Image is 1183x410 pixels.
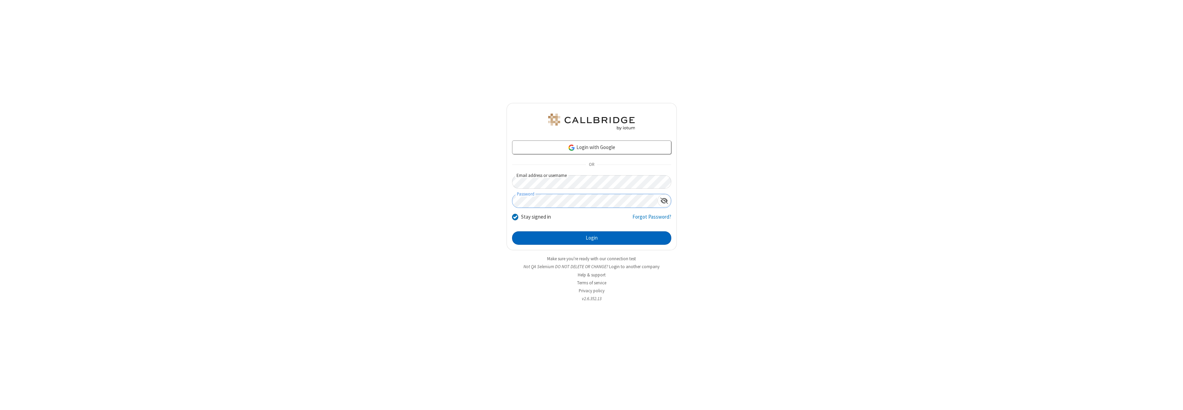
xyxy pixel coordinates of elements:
[521,213,551,221] label: Stay signed in
[579,288,605,294] a: Privacy policy
[632,213,671,226] a: Forgot Password?
[578,272,606,278] a: Help & support
[547,114,636,130] img: QA Selenium DO NOT DELETE OR CHANGE
[507,263,677,270] li: Not QA Selenium DO NOT DELETE OR CHANGE?
[609,263,660,270] button: Login to another company
[547,256,636,262] a: Make sure you're ready with our connection test
[512,175,671,189] input: Email address or username
[568,144,575,151] img: google-icon.png
[1166,392,1178,405] iframe: Chat
[658,194,671,207] div: Show password
[512,194,658,208] input: Password
[507,295,677,302] li: v2.6.352.13
[512,140,671,154] a: Login with Google
[586,160,597,170] span: OR
[512,231,671,245] button: Login
[577,280,606,286] a: Terms of service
